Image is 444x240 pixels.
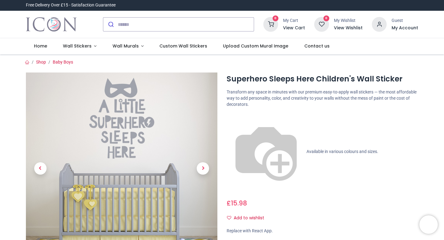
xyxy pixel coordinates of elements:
[231,199,247,208] span: 15.98
[289,2,418,8] iframe: Customer reviews powered by Trustpilot
[105,38,152,54] a: Wall Murals
[227,199,247,208] span: £
[26,16,77,33] img: Icon Wall Stickers
[53,60,73,64] a: Baby Boys
[263,22,278,27] a: 0
[306,149,378,154] span: Available in various colours and sizes.
[227,112,306,191] img: color-wheel.png
[63,43,92,49] span: Wall Stickers
[159,43,207,49] span: Custom Wall Stickers
[227,213,269,223] button: Add to wishlistAdd to wishlist
[113,43,139,49] span: Wall Murals
[227,74,418,84] h1: Superhero Sleeps Here Children's Wall Sticker
[34,43,47,49] span: Home
[189,101,217,235] a: Next
[26,101,55,235] a: Previous
[419,215,438,234] iframe: Brevo live chat
[223,43,288,49] span: Upload Custom Mural Image
[334,18,363,24] div: My Wishlist
[26,2,116,8] div: Free Delivery Over £15 - Satisfaction Guarantee
[227,228,418,234] div: Replace with React App.
[227,216,231,220] i: Add to wishlist
[334,25,363,31] a: View Wishlist
[26,16,77,33] a: Logo of Icon Wall Stickers
[273,15,278,21] sup: 0
[103,18,118,31] button: Submit
[323,15,329,21] sup: 0
[36,60,46,64] a: Shop
[227,89,418,107] p: Transform any space in minutes with our premium easy-to-apply wall stickers — the most affordable...
[392,25,418,31] a: My Account
[34,162,47,175] span: Previous
[392,18,418,24] div: Guest
[283,18,305,24] div: My Cart
[304,43,330,49] span: Contact us
[197,162,209,175] span: Next
[314,22,329,27] a: 0
[55,38,105,54] a: Wall Stickers
[283,25,305,31] a: View Cart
